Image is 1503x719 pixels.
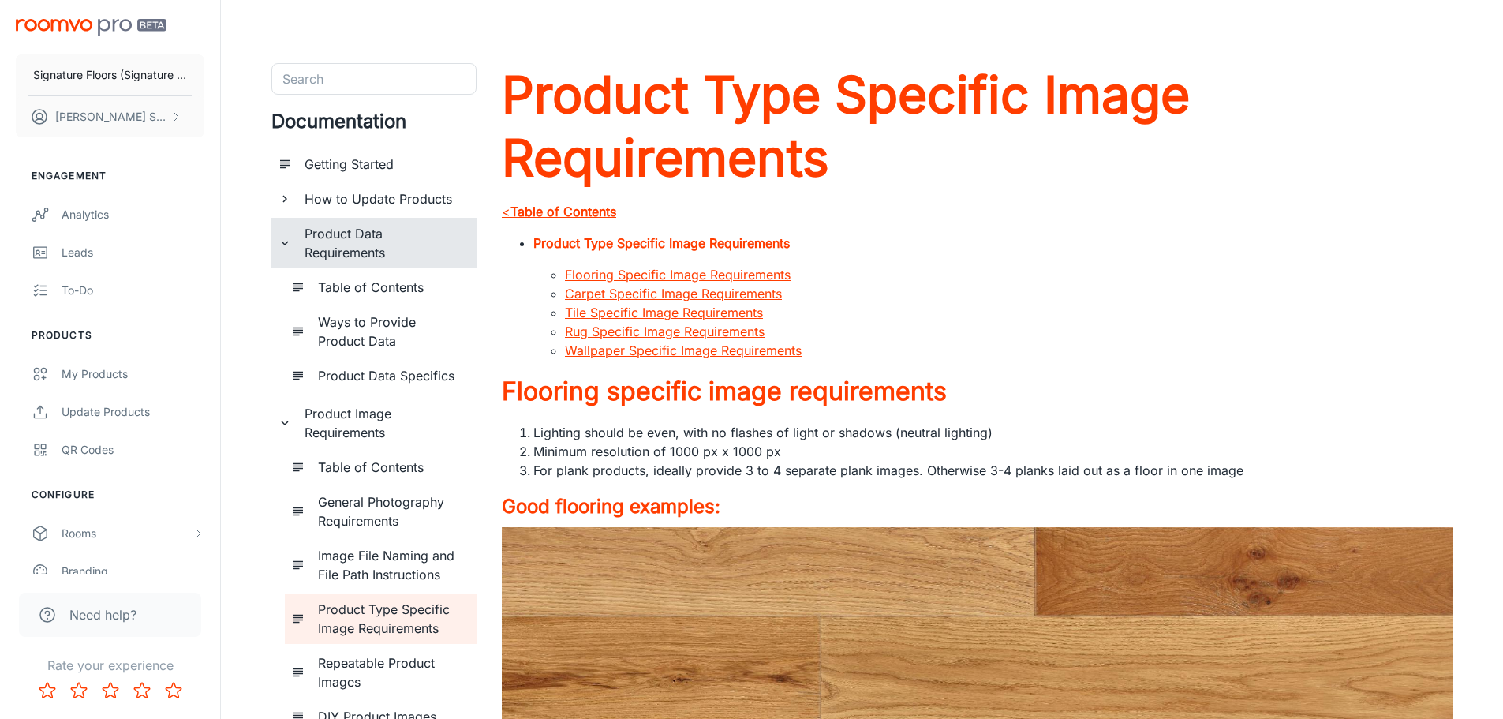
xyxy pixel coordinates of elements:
[63,675,95,706] button: Rate 2 star
[95,675,126,706] button: Rate 3 star
[318,278,464,297] h6: Table of Contents
[16,96,204,137] button: [PERSON_NAME] Schipano
[13,656,208,675] p: Rate your experience
[533,235,790,251] a: Product Type Specific Image Requirements
[69,605,136,624] span: Need help?
[62,206,204,223] div: Analytics
[318,600,464,638] h6: Product Type Specific Image Requirements
[33,66,187,84] p: Signature Floors (Signature Floor Coverings Pty Ltd)
[565,343,802,358] a: Wallpaper Specific Image Requirements
[533,461,1453,480] li: For plank products, ideally provide 3 to 4 separate plank images. Otherwise 3-4 planks laid out a...
[62,282,204,299] div: To-do
[62,403,204,421] div: Update Products
[62,525,192,542] div: Rooms
[62,563,204,580] div: Branding
[32,675,63,706] button: Rate 1 star
[318,492,464,530] h6: General Photography Requirements
[565,286,782,301] a: Carpet Specific Image Requirements
[468,78,471,81] button: Open
[318,366,464,385] h6: Product Data Specifics
[158,675,189,706] button: Rate 5 star
[318,653,464,691] h6: Repeatable Product Images
[305,404,464,442] h6: Product Image Requirements
[533,423,1453,442] li: Lighting should be even, with no flashes of light or shadows (neutral lighting)
[318,313,464,350] h6: Ways to Provide Product Data
[305,224,464,262] h6: Product Data Requirements
[502,204,616,219] a: <Table of Contents
[16,54,204,95] button: Signature Floors (Signature Floor Coverings Pty Ltd)
[502,63,1453,189] a: Product Type Specific Image Requirements
[502,492,1453,521] a: Good flooring examples:
[62,441,204,459] div: QR Codes
[502,373,1453,410] a: Flooring specific image requirements
[62,365,204,383] div: My Products
[510,204,616,219] strong: Table of Contents
[126,675,158,706] button: Rate 4 star
[565,267,791,283] a: Flooring Specific Image Requirements
[55,108,166,125] p: [PERSON_NAME] Schipano
[271,107,477,136] h4: Documentation
[533,442,1453,461] li: Minimum resolution of 1000 px x 1000 px
[565,324,765,339] a: Rug Specific Image Requirements
[318,546,464,584] h6: Image File Naming and File Path Instructions
[62,244,204,261] div: Leads
[16,19,166,36] img: Roomvo PRO Beta
[565,305,763,320] a: Tile Specific Image Requirements
[318,458,464,477] h6: Table of Contents
[305,189,464,208] h6: How to Update Products
[305,155,464,174] h6: Getting Started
